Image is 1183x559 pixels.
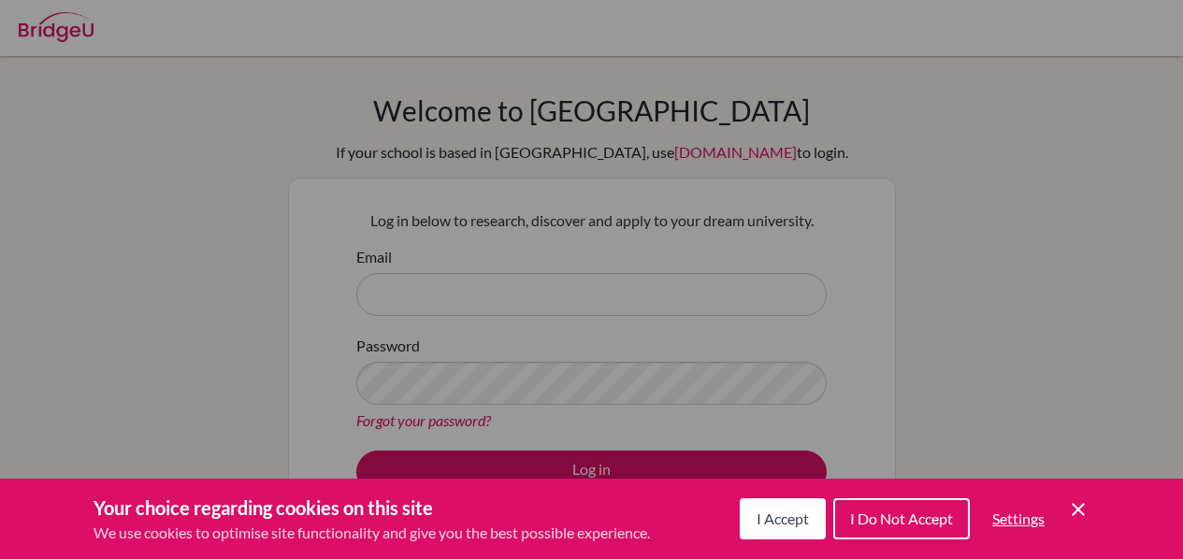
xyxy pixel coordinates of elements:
p: We use cookies to optimise site functionality and give you the best possible experience. [94,522,650,544]
span: I Do Not Accept [850,509,953,527]
h3: Your choice regarding cookies on this site [94,494,650,522]
button: I Do Not Accept [833,498,970,539]
button: Settings [977,500,1060,537]
button: I Accept [740,498,826,539]
span: I Accept [757,509,809,527]
button: Save and close [1067,498,1089,521]
span: Settings [992,509,1045,527]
